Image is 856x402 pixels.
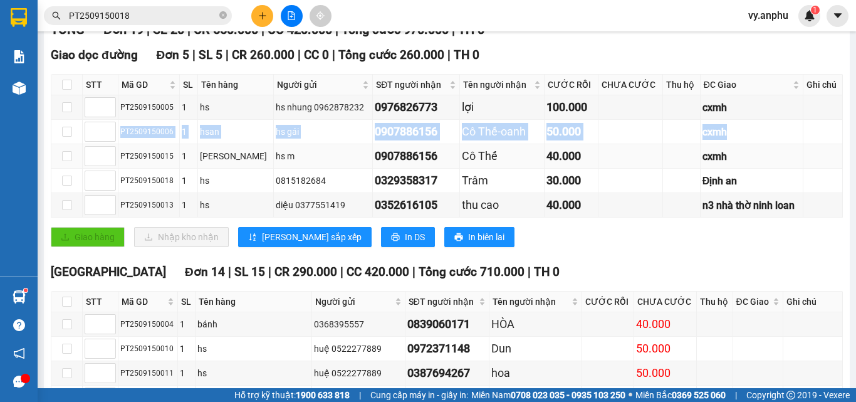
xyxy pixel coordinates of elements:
[598,75,663,95] th: CHƯA CƯỚC
[373,193,460,218] td: 0352616105
[786,391,795,399] span: copyright
[491,364,580,382] div: hoa
[347,265,409,279] span: CC 420.000
[702,198,801,213] div: n3 nhà thờ ninh loan
[118,95,180,120] td: PT2509150005
[120,151,177,162] div: PT2509150015
[51,227,125,247] button: uploadGiao hàng
[24,288,28,292] sup: 1
[827,5,848,27] button: caret-down
[629,393,632,398] span: ⚪️
[454,48,479,62] span: TH 0
[359,388,361,402] span: |
[534,265,560,279] span: TH 0
[11,11,111,39] div: [PERSON_NAME]
[376,78,447,92] span: SĐT người nhận
[803,75,843,95] th: Ghi chú
[11,8,27,27] img: logo-vxr
[462,98,542,116] div: lợi
[182,174,196,188] div: 1
[373,144,460,169] td: 0907886156
[120,175,177,187] div: PT2509150018
[200,100,272,114] div: hs
[51,265,166,279] span: [GEOGRAPHIC_DATA]
[412,265,415,279] span: |
[315,295,392,309] span: Người gửi
[11,11,30,24] span: Gửi:
[736,295,771,309] span: ĐC Giao
[735,388,737,402] span: |
[373,169,460,193] td: 0329358317
[120,126,177,138] div: PT2509150006
[491,315,580,333] div: HÒA
[13,347,25,359] span: notification
[226,48,229,62] span: |
[471,388,625,402] span: Miền Nam
[298,48,301,62] span: |
[120,11,150,24] span: Nhận:
[489,312,582,337] td: HÒA
[462,172,542,189] div: Trâm
[635,388,726,402] span: Miền Bắc
[304,48,329,62] span: CC 0
[419,265,525,279] span: Tổng cước 710.000
[118,120,180,144] td: PT2509150006
[405,230,425,244] span: In DS
[120,368,175,379] div: PT2509150011
[182,100,196,114] div: 1
[463,78,531,92] span: Tên người nhận
[118,312,178,337] td: PT2509150004
[314,317,402,331] div: 0368395557
[182,125,196,139] div: 1
[69,9,217,23] input: Tìm tên, số ĐT hoặc mã đơn
[546,123,595,140] div: 50.000
[200,149,272,163] div: [PERSON_NAME]
[120,78,138,92] span: DĐ:
[373,120,460,144] td: 0907886156
[391,233,400,243] span: printer
[702,100,801,115] div: cxmh
[375,98,457,116] div: 0976826773
[462,147,542,165] div: Cô Thế
[545,75,598,95] th: CƯỚC RỒI
[262,230,362,244] span: [PERSON_NAME] sắp xếp
[13,50,26,63] img: solution-icon
[197,317,310,331] div: bánh
[310,5,331,27] button: aim
[138,71,203,93] span: Định an
[248,233,257,243] span: sort-ascending
[122,295,165,309] span: Mã GD
[546,196,595,214] div: 40.000
[636,340,694,357] div: 50.000
[460,120,545,144] td: Cô Thế-oanh
[118,144,180,169] td: PT2509150015
[182,149,196,163] div: 1
[200,174,272,188] div: hs
[444,227,514,247] button: printerIn biên lai
[287,11,296,20] span: file-add
[511,390,625,400] strong: 0708 023 035 - 0935 103 250
[157,48,190,62] span: Đơn 5
[276,100,370,114] div: hs nhung 0962878232
[813,6,817,14] span: 1
[697,292,733,312] th: Thu hộ
[546,98,595,116] div: 100.000
[316,11,325,20] span: aim
[180,75,198,95] th: SL
[409,295,476,309] span: SĐT người nhận
[120,39,247,54] div: Trâm
[276,149,370,163] div: hs m
[582,292,634,312] th: CƯỚC RỒI
[13,82,26,95] img: warehouse-icon
[118,193,180,218] td: PT2509150013
[182,198,196,212] div: 1
[200,198,272,212] div: hs
[804,10,815,21] img: icon-new-feature
[460,169,545,193] td: Trâm
[277,78,360,92] span: Người gửi
[704,78,790,92] span: ĐC Giao
[228,265,231,279] span: |
[120,199,177,211] div: PT2509150013
[13,290,26,304] img: warehouse-icon
[405,312,489,337] td: 0839060171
